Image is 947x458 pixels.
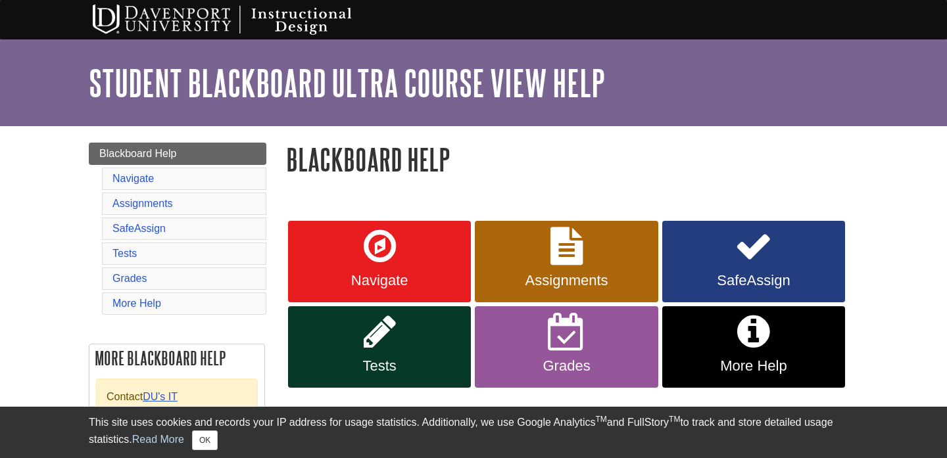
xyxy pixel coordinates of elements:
[669,415,680,424] sup: TM
[99,148,176,159] span: Blackboard Help
[89,415,858,450] div: This site uses cookies and records your IP address for usage statistics. Additionally, we use Goo...
[485,357,648,375] span: Grades
[595,415,606,424] sup: TM
[107,391,178,418] a: DU's IT Services
[192,430,218,450] button: Close
[89,344,264,372] h2: More Blackboard Help
[672,272,835,289] span: SafeAssign
[89,62,605,103] a: Student Blackboard Ultra Course View Help
[112,298,161,309] a: More Help
[662,221,845,302] a: SafeAssign
[475,221,658,302] a: Assignments
[112,173,154,184] a: Navigate
[288,306,471,388] a: Tests
[475,306,658,388] a: Grades
[662,306,845,388] a: More Help
[89,143,266,165] a: Blackboard Help
[288,221,471,302] a: Navigate
[672,357,835,375] span: More Help
[132,434,184,445] a: Read More
[298,357,461,375] span: Tests
[286,143,858,176] h1: Blackboard Help
[298,272,461,289] span: Navigate
[112,223,166,234] a: SafeAssign
[112,248,137,259] a: Tests
[82,3,398,36] img: Davenport University Instructional Design
[112,198,173,209] a: Assignments
[485,272,648,289] span: Assignments
[112,273,147,284] a: Grades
